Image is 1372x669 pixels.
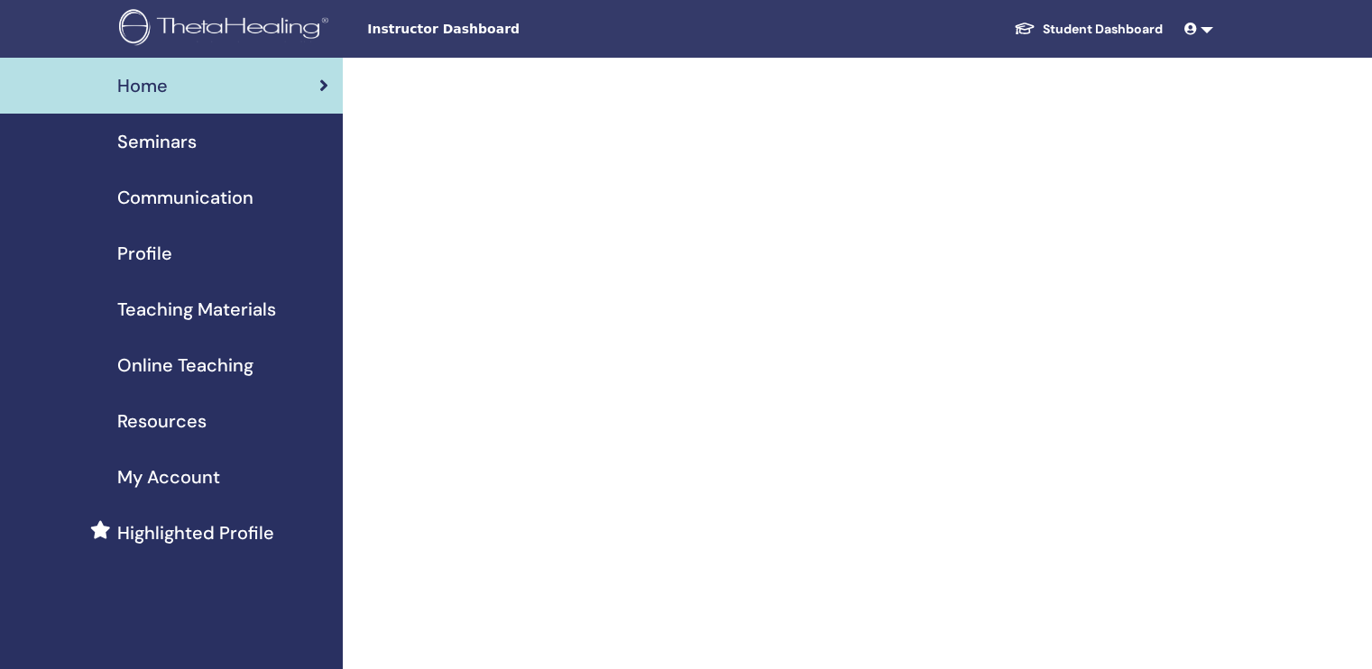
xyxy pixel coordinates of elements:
[117,463,220,490] span: My Account
[1014,21,1036,36] img: graduation-cap-white.svg
[117,352,253,379] span: Online Teaching
[117,128,197,155] span: Seminars
[999,13,1177,46] a: Student Dashboard
[117,296,276,323] span: Teaching Materials
[117,184,253,211] span: Communication
[367,20,638,39] span: Instructor Dashboard
[117,240,172,267] span: Profile
[117,519,274,546] span: Highlighted Profile
[117,72,168,99] span: Home
[119,9,335,50] img: logo.png
[117,408,207,435] span: Resources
